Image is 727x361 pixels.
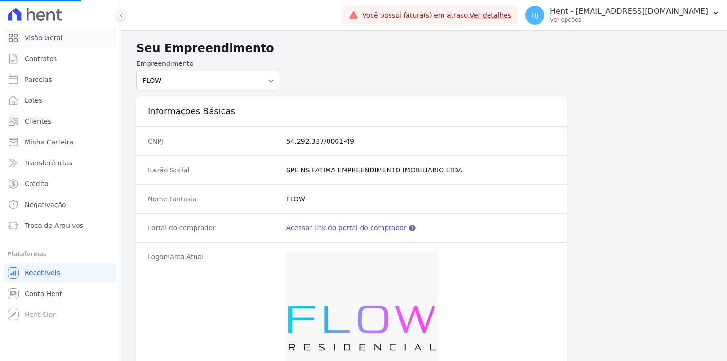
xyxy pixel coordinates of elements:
[286,136,556,146] dd: 54.292.337/0001-49
[4,216,117,235] a: Troca de Arquivos
[4,284,117,303] a: Conta Hent
[148,136,279,146] dt: CNPJ
[25,75,52,84] span: Parcelas
[136,40,712,57] h2: Seu Empreendimento
[4,49,117,68] a: Contratos
[550,16,708,24] p: Ver opções
[8,248,113,260] div: Plataformas
[286,165,556,175] dd: SPE NS FATIMA EMPREENDIMENTO IMOBILIARIO LTDA
[362,10,511,20] span: Você possui fatura(s) em atraso.
[136,59,280,69] label: Empreendimento
[4,91,117,110] a: Lotes
[25,117,51,126] span: Clientes
[25,96,43,105] span: Lotes
[470,11,511,19] a: Ver detalhes
[25,289,62,298] span: Conta Hent
[4,112,117,131] a: Clientes
[4,153,117,172] a: Transferências
[4,133,117,152] a: Minha Carteira
[148,194,279,204] dt: Nome Fantasia
[25,179,49,189] span: Crédito
[25,54,57,63] span: Contratos
[25,200,66,209] span: Negativação
[148,223,279,233] dt: Portal do comprador
[25,221,83,230] span: Troca de Arquivos
[4,70,117,89] a: Parcelas
[148,165,279,175] dt: Razão Social
[286,194,556,204] dd: FLOW
[550,7,708,16] p: Hent - [EMAIL_ADDRESS][DOMAIN_NAME]
[4,263,117,282] a: Recebíveis
[4,28,117,47] a: Visão Geral
[286,223,407,233] a: Acessar link do portal do comprador
[25,137,73,147] span: Minha Carteira
[25,33,62,43] span: Visão Geral
[4,195,117,214] a: Negativação
[25,158,72,168] span: Transferências
[4,174,117,193] a: Crédito
[518,2,727,28] button: Hj Hent - [EMAIL_ADDRESS][DOMAIN_NAME] Ver opções
[148,106,556,117] h3: Informações Básicas
[532,12,538,18] span: Hj
[25,268,60,278] span: Recebíveis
